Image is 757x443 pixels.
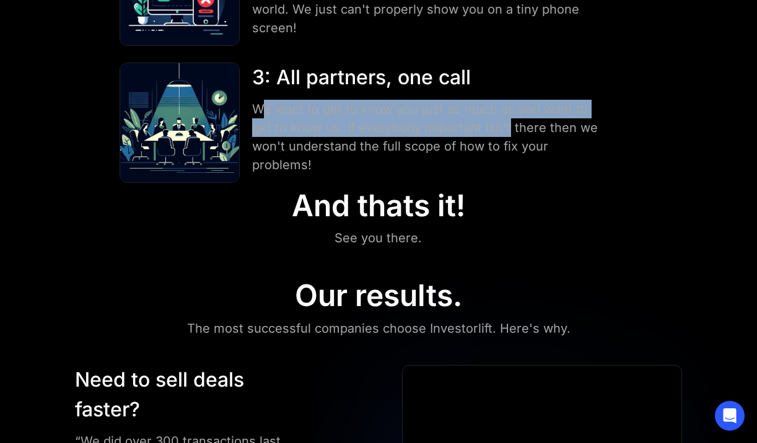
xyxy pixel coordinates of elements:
div: Need to sell deals faster? [75,365,308,424]
div: Open Intercom Messenger [715,401,745,431]
div: 3: All partners, one call [252,63,598,92]
div: The most successful companies choose Investorlift. Here's why. [187,318,571,338]
div: See you there. [335,228,422,248]
div: Our results. [295,278,462,314]
div: And thats it! [292,188,465,224]
div: We want to get to know you just as much as you want to get to know us. If everybody important isn... [252,100,598,174]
